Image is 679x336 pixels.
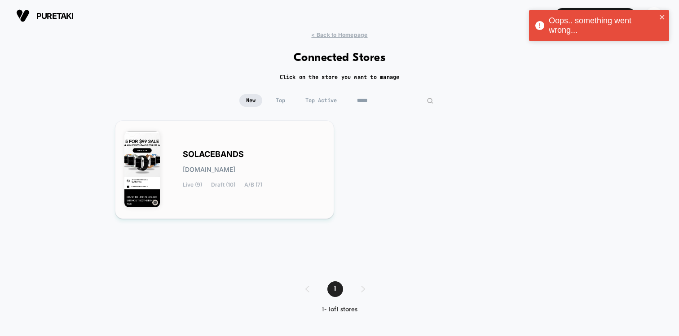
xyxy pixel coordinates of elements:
img: edit [427,97,433,104]
span: A/B (7) [244,182,262,188]
span: < Back to Homepage [311,31,367,38]
span: New [239,94,262,107]
h1: Connected Stores [294,52,386,65]
button: puretaki [13,9,76,23]
span: Live (9) [183,182,202,188]
div: SC [645,7,663,25]
span: Top [269,94,292,107]
div: 1 - 1 of 1 stores [296,306,383,314]
button: SC [643,7,666,25]
span: Top Active [299,94,344,107]
span: SOLACEBANDS [183,151,244,157]
span: 1 [327,281,343,297]
button: close [659,13,666,22]
h2: Click on the store you want to manage [280,74,400,81]
img: SOLACEBANDS [124,131,160,207]
span: puretaki [36,11,74,21]
div: Oops.. something went wrong... [549,16,657,35]
img: Visually logo [16,9,30,22]
span: Draft (10) [211,182,235,188]
span: [DOMAIN_NAME] [183,166,235,173]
